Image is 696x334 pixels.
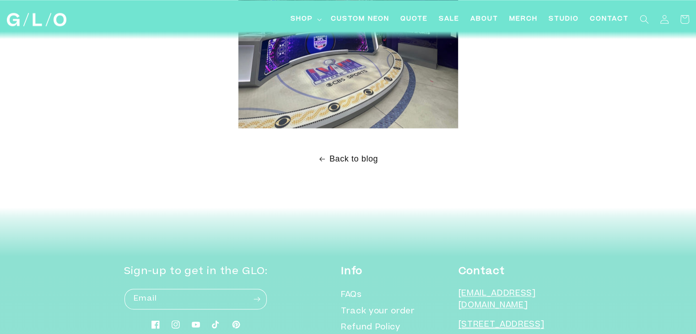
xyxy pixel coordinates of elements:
iframe: Chat Widget [532,206,696,334]
span: Quote [400,15,428,24]
h2: Sign-up to get in the GLO: [124,264,267,279]
summary: Shop [285,9,325,30]
strong: Contact [458,267,504,277]
strong: Info [341,267,362,277]
a: About [465,9,504,30]
span: Shop [291,15,313,24]
p: [EMAIL_ADDRESS][DOMAIN_NAME] [458,288,572,312]
img: GLO Studio [7,13,66,26]
span: Custom Neon [331,15,389,24]
span: Studio [549,15,579,24]
a: GLO Studio [4,10,70,30]
span: Contact [590,15,629,24]
input: Email [124,289,267,309]
summary: Search [634,9,654,29]
a: SALE [433,9,465,30]
a: Track your order [341,304,415,320]
span: SALE [439,15,459,24]
span: Merch [509,15,538,24]
span: About [470,15,498,24]
button: Subscribe [247,288,267,310]
a: Studio [543,9,584,30]
a: Quote [395,9,433,30]
a: Contact [584,9,634,30]
a: [STREET_ADDRESS] [458,321,544,329]
a: FAQs [341,290,362,304]
a: Custom Neon [325,9,395,30]
div: Widget de chat [532,206,696,334]
a: Merch [504,9,543,30]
